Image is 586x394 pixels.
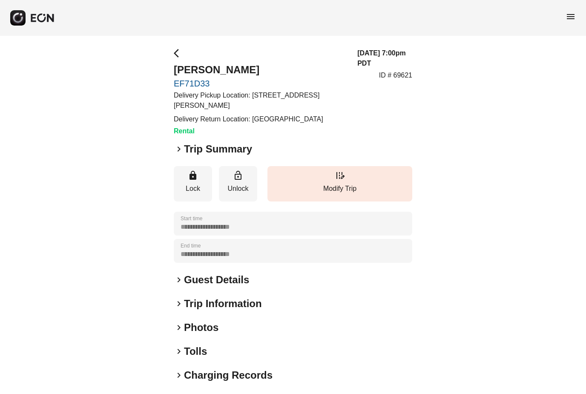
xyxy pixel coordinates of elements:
[219,166,257,201] button: Unlock
[566,12,576,22] span: menu
[174,275,184,285] span: keyboard_arrow_right
[174,144,184,154] span: keyboard_arrow_right
[184,321,218,334] h2: Photos
[184,368,273,382] h2: Charging Records
[223,184,253,194] p: Unlock
[233,170,243,181] span: lock_open
[174,90,347,111] p: Delivery Pickup Location: [STREET_ADDRESS][PERSON_NAME]
[174,166,212,201] button: Lock
[174,299,184,309] span: keyboard_arrow_right
[335,170,345,181] span: edit_road
[184,142,252,156] h2: Trip Summary
[267,166,412,201] button: Modify Trip
[188,170,198,181] span: lock
[174,346,184,357] span: keyboard_arrow_right
[184,297,262,311] h2: Trip Information
[174,78,347,89] a: EF71D33
[184,273,249,287] h2: Guest Details
[272,184,408,194] p: Modify Trip
[174,322,184,333] span: keyboard_arrow_right
[357,48,412,69] h3: [DATE] 7:00pm PDT
[174,63,347,77] h2: [PERSON_NAME]
[174,126,347,136] h3: Rental
[174,370,184,380] span: keyboard_arrow_right
[184,345,207,358] h2: Tolls
[178,184,208,194] p: Lock
[174,48,184,58] span: arrow_back_ios
[379,70,412,81] p: ID # 69621
[174,114,347,124] p: Delivery Return Location: [GEOGRAPHIC_DATA]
